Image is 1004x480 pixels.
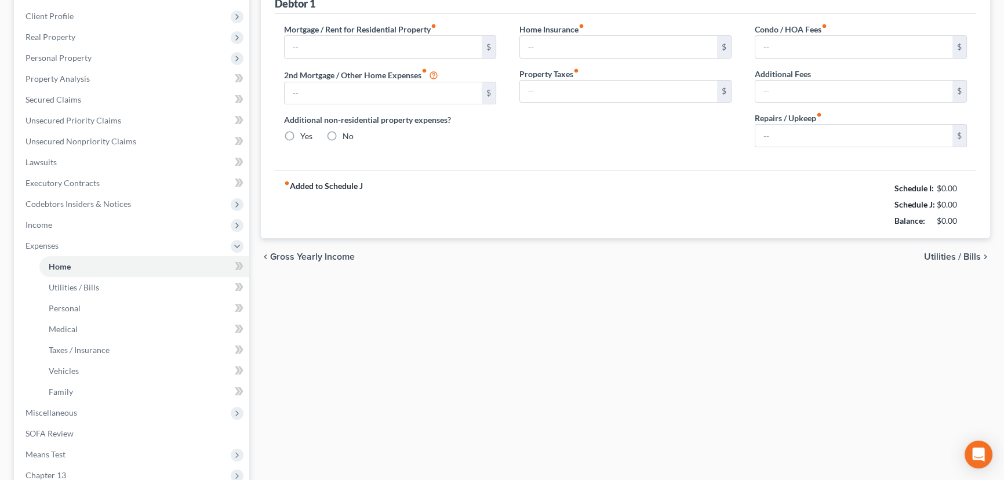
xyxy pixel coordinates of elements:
[284,114,496,126] label: Additional non-residential property expenses?
[49,303,81,313] span: Personal
[755,23,827,35] label: Condo / HOA Fees
[49,282,99,292] span: Utilities / Bills
[284,180,363,229] strong: Added to Schedule J
[482,82,496,104] div: $
[39,340,249,361] a: Taxes / Insurance
[965,441,992,468] div: Open Intercom Messenger
[26,11,74,21] span: Client Profile
[26,74,90,83] span: Property Analysis
[755,125,952,147] input: --
[39,361,249,381] a: Vehicles
[49,324,78,334] span: Medical
[26,157,57,167] span: Lawsuits
[261,252,270,261] i: chevron_left
[270,252,355,261] span: Gross Yearly Income
[520,81,717,103] input: --
[16,68,249,89] a: Property Analysis
[937,183,967,194] div: $0.00
[26,220,52,230] span: Income
[717,81,731,103] div: $
[26,178,100,188] span: Executory Contracts
[39,298,249,319] a: Personal
[431,23,436,29] i: fiber_manual_record
[26,136,136,146] span: Unsecured Nonpriority Claims
[26,53,92,63] span: Personal Property
[26,449,66,459] span: Means Test
[49,261,71,271] span: Home
[285,36,482,58] input: --
[755,36,952,58] input: --
[894,199,935,209] strong: Schedule J:
[49,345,110,355] span: Taxes / Insurance
[16,173,249,194] a: Executory Contracts
[755,112,822,124] label: Repairs / Upkeep
[285,82,482,104] input: --
[39,319,249,340] a: Medical
[519,23,584,35] label: Home Insurance
[16,423,249,444] a: SOFA Review
[952,81,966,103] div: $
[343,130,354,142] label: No
[894,216,925,226] strong: Balance:
[579,23,584,29] i: fiber_manual_record
[924,252,981,261] span: Utilities / Bills
[284,180,290,186] i: fiber_manual_record
[284,68,438,82] label: 2nd Mortgage / Other Home Expenses
[924,252,990,261] button: Utilities / Bills chevron_right
[26,428,74,438] span: SOFA Review
[755,68,811,80] label: Additional Fees
[26,32,75,42] span: Real Property
[26,199,131,209] span: Codebtors Insiders & Notices
[952,36,966,58] div: $
[717,36,731,58] div: $
[26,470,66,480] span: Chapter 13
[520,36,717,58] input: --
[519,68,579,80] label: Property Taxes
[937,199,967,210] div: $0.00
[421,68,427,74] i: fiber_manual_record
[49,387,73,397] span: Family
[26,241,59,250] span: Expenses
[937,215,967,227] div: $0.00
[816,112,822,118] i: fiber_manual_record
[39,256,249,277] a: Home
[482,36,496,58] div: $
[755,81,952,103] input: --
[26,408,77,417] span: Miscellaneous
[16,131,249,152] a: Unsecured Nonpriority Claims
[821,23,827,29] i: fiber_manual_record
[261,252,355,261] button: chevron_left Gross Yearly Income
[573,68,579,74] i: fiber_manual_record
[981,252,990,261] i: chevron_right
[26,115,121,125] span: Unsecured Priority Claims
[39,381,249,402] a: Family
[26,94,81,104] span: Secured Claims
[300,130,312,142] label: Yes
[16,110,249,131] a: Unsecured Priority Claims
[952,125,966,147] div: $
[284,23,436,35] label: Mortgage / Rent for Residential Property
[39,277,249,298] a: Utilities / Bills
[894,183,934,193] strong: Schedule I:
[49,366,79,376] span: Vehicles
[16,152,249,173] a: Lawsuits
[16,89,249,110] a: Secured Claims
